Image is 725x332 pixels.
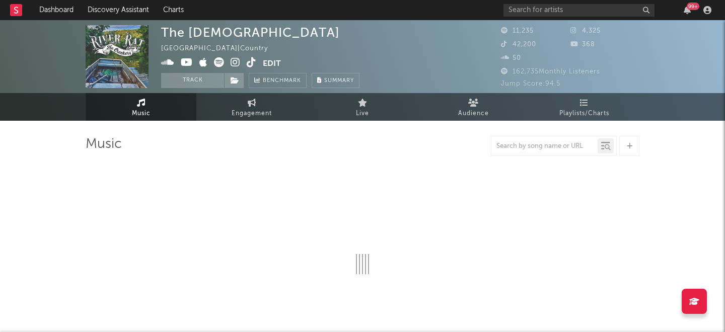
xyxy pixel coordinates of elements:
[684,6,691,14] button: 99+
[263,75,301,87] span: Benchmark
[307,93,418,121] a: Live
[559,108,609,120] span: Playlists/Charts
[687,3,699,10] div: 99 +
[570,41,595,48] span: 368
[249,73,307,88] a: Benchmark
[501,41,536,48] span: 42,200
[458,108,489,120] span: Audience
[232,108,272,120] span: Engagement
[501,68,600,75] span: 162,735 Monthly Listeners
[312,73,359,88] button: Summary
[501,80,560,87] span: Jump Score: 94.5
[196,93,307,121] a: Engagement
[161,25,340,40] div: The [DEMOGRAPHIC_DATA]
[324,78,354,84] span: Summary
[491,142,598,150] input: Search by song name or URL
[418,93,529,121] a: Audience
[503,4,655,17] input: Search for artists
[86,93,196,121] a: Music
[570,28,601,34] span: 4,325
[501,55,521,61] span: 50
[263,57,281,70] button: Edit
[529,93,639,121] a: Playlists/Charts
[161,43,279,55] div: [GEOGRAPHIC_DATA] | Country
[132,108,151,120] span: Music
[501,28,534,34] span: 11,235
[356,108,369,120] span: Live
[161,73,224,88] button: Track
